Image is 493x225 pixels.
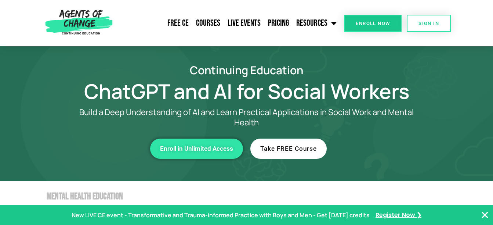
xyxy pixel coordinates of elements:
a: SIGN IN [407,15,451,32]
nav: Menu [116,14,340,32]
span: Enroll Now [356,21,390,26]
a: Resources [293,14,340,32]
h1: ChatGPT and AI for Social Workers [37,83,456,100]
a: Courses [192,14,224,32]
a: Register Now ❯ [376,210,421,221]
button: Close Banner [481,211,489,219]
a: Pricing [264,14,293,32]
p: Build a Deep Understanding of AI and Learn Practical Applications in Social Work and Mental Health [67,107,427,128]
a: Enroll in Unlimited Access [150,139,243,159]
a: Take FREE Course [250,139,327,159]
span: Enroll in Unlimited Access [160,146,233,152]
a: Live Events [224,14,264,32]
span: SIGN IN [418,21,439,26]
span: Take FREE Course [260,146,317,152]
a: Enroll Now [344,15,402,32]
h2: Continuing Education [37,65,456,75]
a: Free CE [164,14,192,32]
h2: Mental Health Education [47,192,456,201]
p: New LIVE CE event - Transformative and Trauma-informed Practice with Boys and Men - Get [DATE] cr... [72,210,370,221]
